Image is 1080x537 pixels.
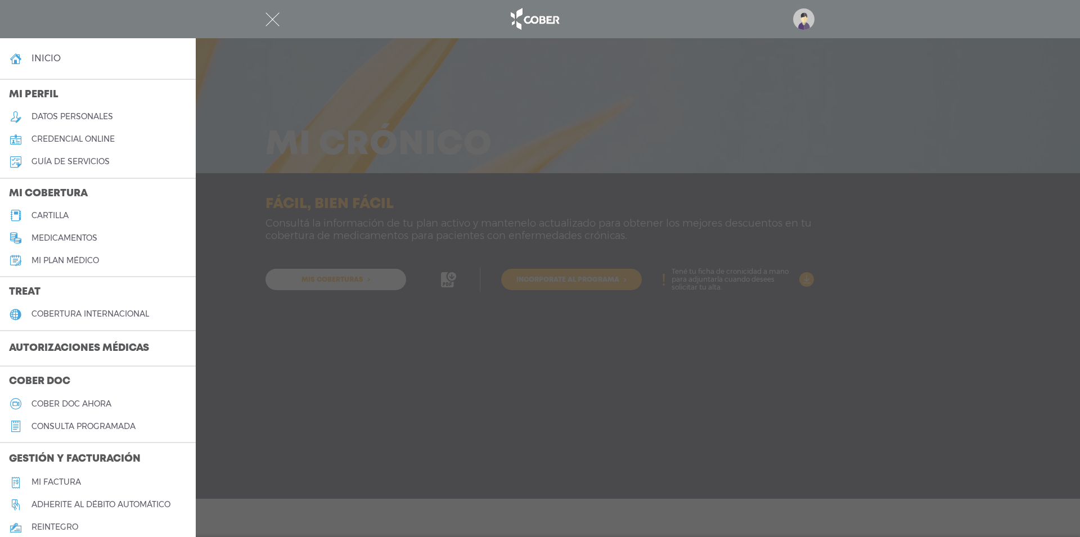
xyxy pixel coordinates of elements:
h5: datos personales [31,112,113,121]
img: profile-placeholder.svg [793,8,814,30]
h5: cobertura internacional [31,309,149,319]
h5: cartilla [31,211,69,220]
h5: guía de servicios [31,157,110,166]
h5: reintegro [31,522,78,532]
h5: Cober doc ahora [31,399,111,409]
h5: consulta programada [31,422,136,431]
h5: Mi plan médico [31,256,99,265]
img: logo_cober_home-white.png [505,6,564,33]
h5: Mi factura [31,477,81,487]
h5: medicamentos [31,233,97,243]
h5: credencial online [31,134,115,144]
h5: Adherite al débito automático [31,500,170,509]
img: Cober_menu-close-white.svg [265,12,280,26]
h4: inicio [31,53,61,64]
